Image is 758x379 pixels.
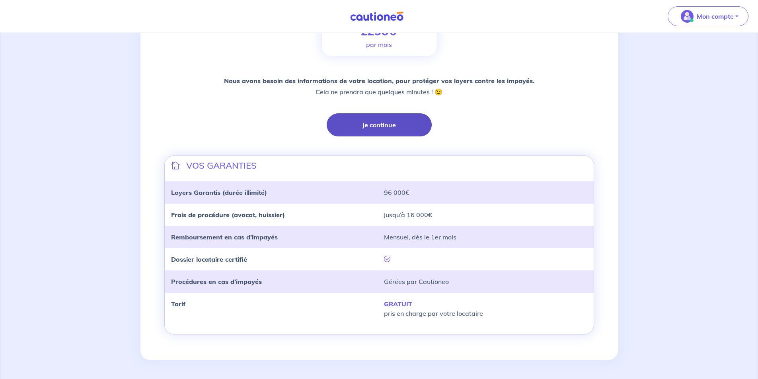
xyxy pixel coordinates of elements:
[224,77,534,85] strong: Nous avons besoin des informations de votre location, pour protéger vos loyers contre les impayés.
[347,12,407,21] img: Cautioneo
[366,40,392,49] p: par mois
[384,299,587,318] p: pris en charge par votre locataire
[171,189,267,196] strong: Loyers Garantis (durée illimité)
[384,232,587,242] p: Mensuel, dès le 1er mois
[668,6,748,26] button: illu_account_valid_menu.svgMon compte
[384,210,587,220] p: jusqu’à 16 000€
[171,211,285,219] strong: Frais de procédure (avocat, huissier)
[186,159,257,172] p: VOS GARANTIES
[681,10,694,23] img: illu_account_valid_menu.svg
[384,277,587,286] p: Gérées par Cautioneo
[384,300,412,308] strong: GRATUIT
[171,255,247,263] strong: Dossier locataire certifié
[361,25,398,39] p: 2256
[389,23,397,40] span: €
[224,75,534,97] p: Cela ne prendra que quelques minutes ! 😉
[697,12,734,21] p: Mon compte
[171,300,185,308] strong: Tarif
[171,233,278,241] strong: Remboursement en cas d’impayés
[171,278,262,286] strong: Procédures en cas d’impayés
[327,113,432,136] button: Je continue
[384,188,587,197] p: 96 000€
